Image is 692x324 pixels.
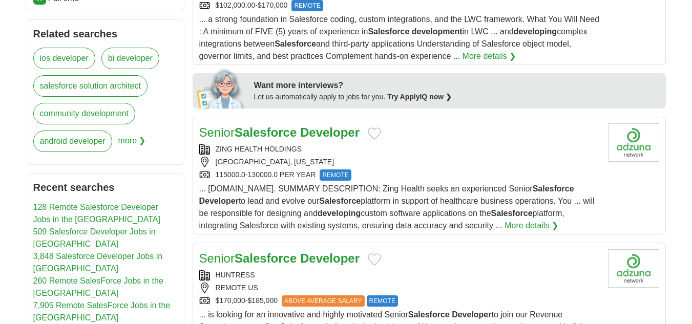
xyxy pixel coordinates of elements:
[33,103,135,124] a: community development
[199,144,600,155] div: ZING HEALTH HOLDINGS
[33,26,178,41] h2: Related searches
[199,169,600,181] div: 115000.0-130000.0 PER YEAR
[275,39,316,48] strong: Salesforce
[199,157,600,167] div: [GEOGRAPHIC_DATA], [US_STATE]
[235,125,297,139] strong: Salesforce
[101,48,159,69] a: bi developer
[33,203,160,224] a: 128 Remote Salesforce Developer Jobs in the [GEOGRAPHIC_DATA]
[199,270,600,280] div: HUNTRESS
[368,253,381,266] button: Add to favorite jobs
[33,301,171,322] a: 7,905 Remote SalesForce Jobs in the [GEOGRAPHIC_DATA]
[533,184,574,193] strong: Salesforce
[368,127,381,140] button: Add to favorite jobs
[199,283,600,293] div: REMOTE US
[368,27,409,36] strong: Salesforce
[300,125,360,139] strong: Developer
[199,125,360,139] a: SeniorSalesforce Developer
[319,197,361,205] strong: Salesforce
[199,197,239,205] strong: Developer
[463,50,516,62] a: More details ❯
[412,27,463,36] strong: development
[33,48,95,69] a: ios developer
[505,220,558,232] a: More details ❯
[197,68,246,109] img: apply-iq-scientist.png
[33,131,112,152] a: android developer
[387,93,452,101] a: Try ApplyIQ now ❯
[199,184,595,230] span: ... [DOMAIN_NAME]. SUMMARY DESCRIPTION: Zing Health seeks an experienced Senior to lead and evolv...
[33,276,163,297] a: 260 Remote SalesForce Jobs in the [GEOGRAPHIC_DATA]
[367,295,398,307] span: REMOTE
[33,227,156,248] a: 509 Salesforce Developer Jobs in [GEOGRAPHIC_DATA]
[300,251,360,265] strong: Developer
[514,27,557,36] strong: developing
[33,180,178,195] h2: Recent searches
[318,209,361,218] strong: developing
[408,310,450,319] strong: Salesforce
[254,92,660,102] div: Let us automatically apply to jobs for you.
[254,79,660,92] div: Want more interviews?
[608,249,659,288] img: Company logo
[608,123,659,162] img: Company logo
[491,209,533,218] strong: Salesforce
[282,295,365,307] span: ABOVE AVERAGE SALARY
[199,295,600,307] div: $170,000-$185,000
[320,169,351,181] span: REMOTE
[199,251,360,265] a: SeniorSalesforce Developer
[33,75,148,97] a: salesforce solution architect
[235,251,297,265] strong: Salesforce
[199,15,599,60] span: ... a strong foundation in Salesforce coding, custom integrations, and the LWC framework. What Yo...
[33,252,163,273] a: 3,848 Salesforce Developer Jobs in [GEOGRAPHIC_DATA]
[118,131,146,158] span: more ❯
[452,310,491,319] strong: Developer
